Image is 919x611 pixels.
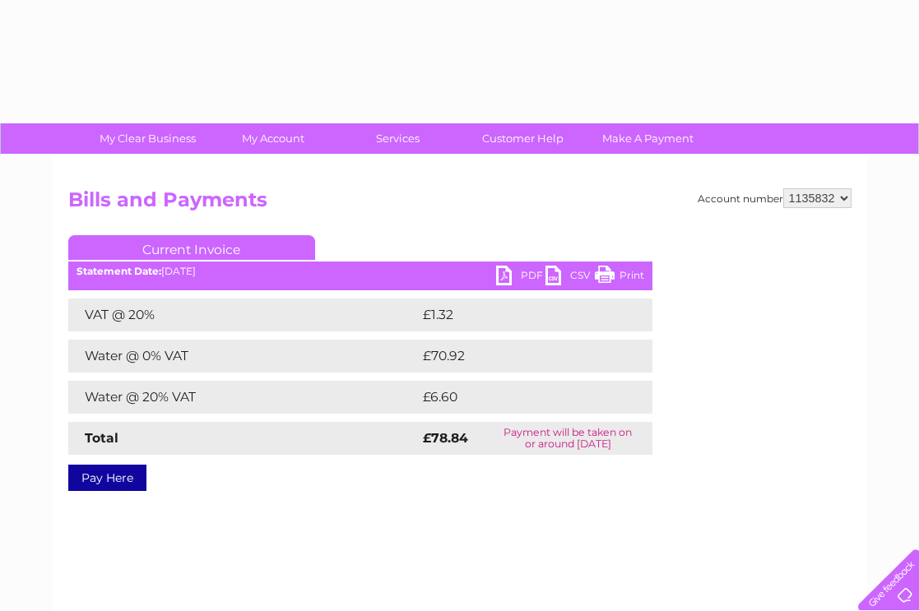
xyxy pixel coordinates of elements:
[68,266,652,277] div: [DATE]
[545,266,595,289] a: CSV
[68,381,419,414] td: Water @ 20% VAT
[595,266,644,289] a: Print
[419,381,615,414] td: £6.60
[80,123,216,154] a: My Clear Business
[423,430,468,446] strong: £78.84
[205,123,341,154] a: My Account
[455,123,591,154] a: Customer Help
[68,465,146,491] a: Pay Here
[698,188,852,208] div: Account number
[580,123,716,154] a: Make A Payment
[68,188,852,220] h2: Bills and Payments
[85,430,118,446] strong: Total
[496,266,545,289] a: PDF
[330,123,466,154] a: Services
[77,265,161,277] b: Statement Date:
[68,340,419,373] td: Water @ 0% VAT
[68,235,315,260] a: Current Invoice
[68,299,419,331] td: VAT @ 20%
[419,340,620,373] td: £70.92
[419,299,611,331] td: £1.32
[484,422,652,455] td: Payment will be taken on or around [DATE]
